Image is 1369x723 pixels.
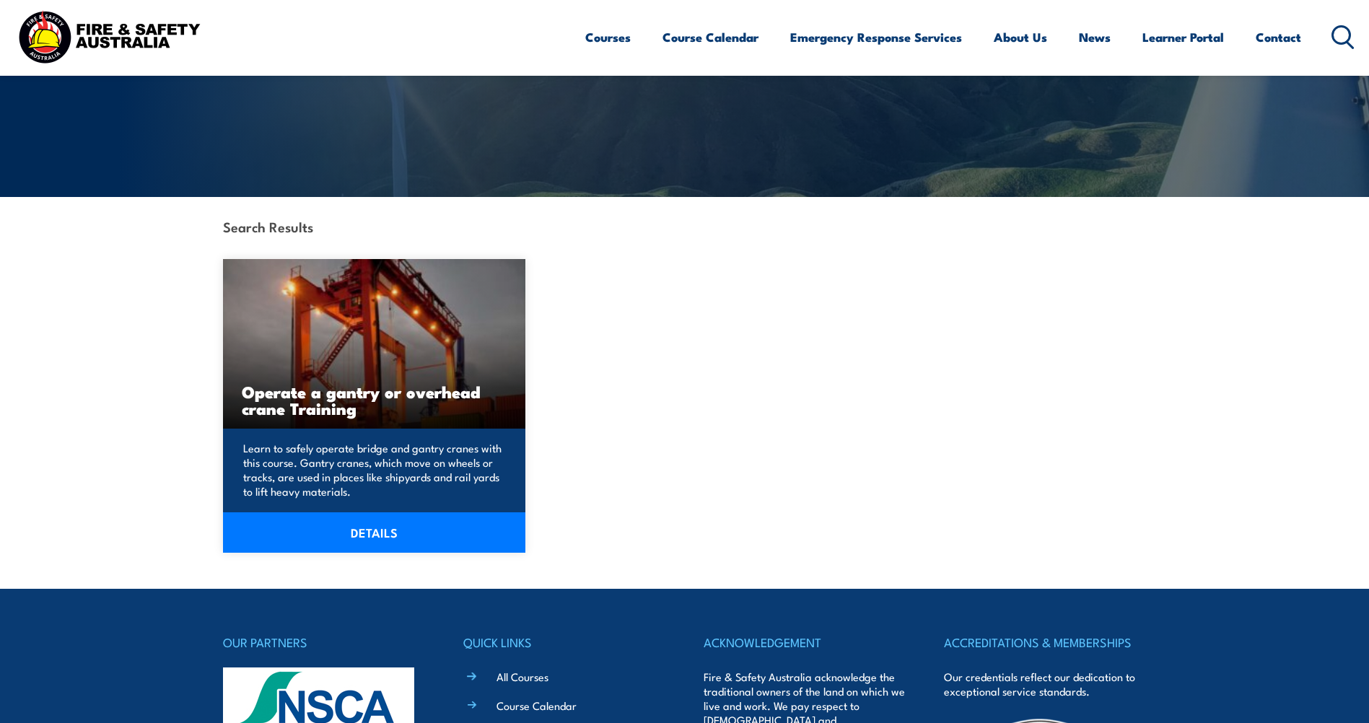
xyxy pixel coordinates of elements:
[944,632,1146,652] h4: ACCREDITATIONS & MEMBERSHIPS
[242,383,507,416] h3: Operate a gantry or overhead crane Training
[1142,18,1224,56] a: Learner Portal
[497,669,548,684] a: All Courses
[463,632,665,652] h4: QUICK LINKS
[662,18,758,56] a: Course Calendar
[704,632,906,652] h4: ACKNOWLEDGEMENT
[223,632,425,652] h4: OUR PARTNERS
[223,259,526,429] a: Operate a gantry or overhead crane Training
[223,216,313,236] strong: Search Results
[223,259,526,429] img: Operate a Gantry or Overhead Crane TRAINING
[585,18,631,56] a: Courses
[790,18,962,56] a: Emergency Response Services
[497,698,577,713] a: Course Calendar
[944,670,1146,698] p: Our credentials reflect our dedication to exceptional service standards.
[994,18,1047,56] a: About Us
[223,512,526,553] a: DETAILS
[243,441,502,499] p: Learn to safely operate bridge and gantry cranes with this course. Gantry cranes, which move on w...
[1079,18,1111,56] a: News
[1256,18,1301,56] a: Contact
